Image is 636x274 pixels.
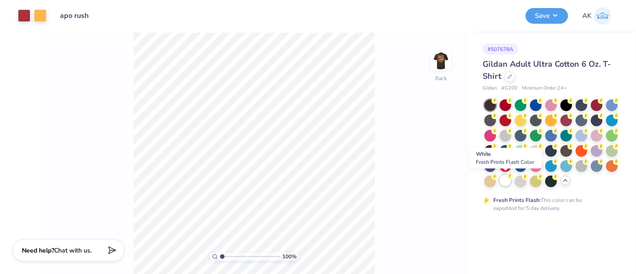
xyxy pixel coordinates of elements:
[476,158,534,166] span: Fresh Prints Flash Color
[594,7,611,25] img: Ananaya Kapoor
[493,197,541,204] strong: Fresh Prints Flash:
[432,52,450,70] img: Back
[493,196,603,212] div: This color can be expedited for 5 day delivery.
[582,11,592,21] span: AK
[582,7,611,25] a: AK
[526,8,568,24] button: Save
[483,43,518,55] div: # 507678A
[483,59,611,81] span: Gildan Adult Ultra Cotton 6 Oz. T-Shirt
[483,85,497,92] span: Gildan
[522,85,567,92] span: Minimum Order: 24 +
[283,253,297,261] span: 100 %
[22,246,54,255] strong: Need help?
[435,74,447,82] div: Back
[53,7,97,25] input: Untitled Design
[54,246,92,255] span: Chat with us.
[501,85,517,92] span: # G200
[471,148,542,168] div: White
